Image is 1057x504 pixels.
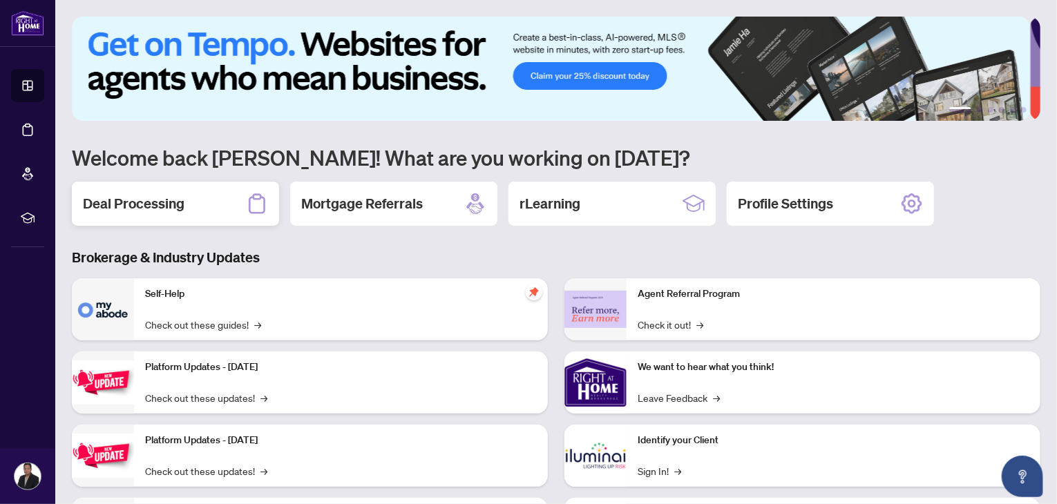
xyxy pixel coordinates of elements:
h2: Profile Settings [738,194,833,213]
p: Identify your Client [638,433,1029,448]
button: 3 [988,107,993,113]
h3: Brokerage & Industry Updates [72,248,1040,267]
img: Self-Help [72,278,134,340]
img: Agent Referral Program [564,291,627,329]
span: pushpin [526,284,542,300]
span: → [696,317,703,332]
p: Agent Referral Program [638,287,1029,302]
img: Platform Updates - July 21, 2025 [72,360,134,404]
h2: rLearning [520,194,580,213]
span: → [674,463,681,478]
button: 5 [1010,107,1016,113]
a: Check out these guides!→ [145,317,261,332]
img: Profile Icon [15,463,41,490]
h2: Deal Processing [83,194,184,213]
p: Platform Updates - [DATE] [145,433,537,448]
a: Check it out!→ [638,317,703,332]
span: → [254,317,261,332]
button: Open asap [1002,456,1043,497]
button: 6 [1021,107,1027,113]
span: → [260,390,267,405]
img: We want to hear what you think! [564,351,627,414]
h1: Welcome back [PERSON_NAME]! What are you working on [DATE]? [72,144,1040,171]
p: We want to hear what you think! [638,360,1029,375]
h2: Mortgage Referrals [301,194,423,213]
a: Check out these updates!→ [145,390,267,405]
button: 4 [999,107,1004,113]
p: Self-Help [145,287,537,302]
span: → [260,463,267,478]
img: Platform Updates - July 8, 2025 [72,434,134,477]
img: Slide 0 [72,17,1030,121]
button: 1 [949,107,971,113]
button: 2 [977,107,982,113]
img: Identify your Client [564,425,627,487]
a: Sign In!→ [638,463,681,478]
p: Platform Updates - [DATE] [145,360,537,375]
a: Leave Feedback→ [638,390,720,405]
a: Check out these updates!→ [145,463,267,478]
span: → [713,390,720,405]
img: logo [11,10,44,36]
